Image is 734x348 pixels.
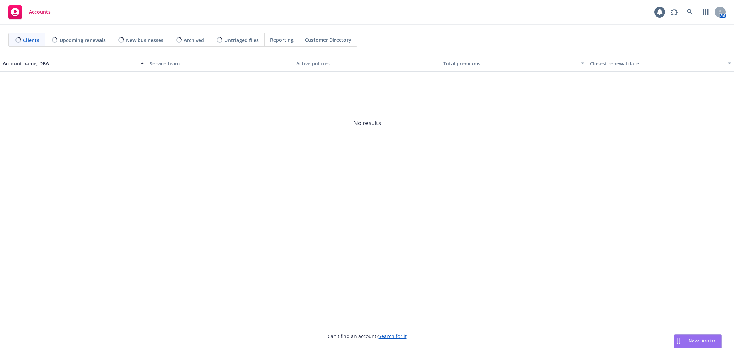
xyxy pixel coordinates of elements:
span: Customer Directory [305,36,351,43]
span: Nova Assist [689,338,716,344]
div: Service team [150,60,291,67]
a: Report a Bug [667,5,681,19]
button: Nova Assist [674,334,722,348]
div: Closest renewal date [590,60,724,67]
button: Active policies [294,55,440,72]
a: Search [683,5,697,19]
div: Drag to move [674,335,683,348]
div: Active policies [296,60,438,67]
div: Total premiums [443,60,577,67]
div: Account name, DBA [3,60,137,67]
button: Closest renewal date [587,55,734,72]
a: Search for it [379,333,407,339]
span: Archived [184,36,204,44]
span: Clients [23,36,39,44]
a: Switch app [699,5,713,19]
span: Reporting [270,36,294,43]
button: Total premiums [440,55,587,72]
span: Upcoming renewals [60,36,106,44]
button: Service team [147,55,294,72]
span: Accounts [29,9,51,15]
a: Accounts [6,2,53,22]
span: New businesses [126,36,163,44]
span: Can't find an account? [328,333,407,340]
span: Untriaged files [224,36,259,44]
